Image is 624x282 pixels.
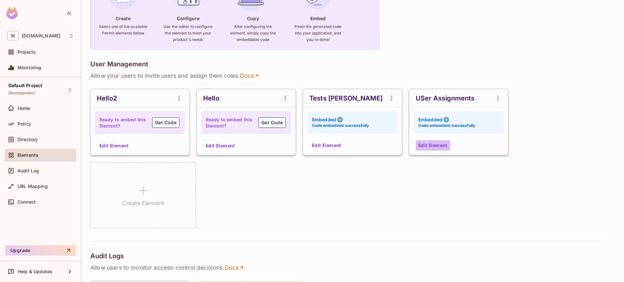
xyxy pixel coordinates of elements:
[90,252,124,260] h4: Audit Logs
[293,23,343,43] h6: Paste the generated code into your application, and you're done!
[240,72,260,80] a: Docs
[18,49,36,55] span: Projects
[18,184,48,189] span: URL Mapping
[8,90,35,96] span: Development
[247,15,259,21] h4: Copy
[224,264,245,272] a: Docs
[122,198,164,208] h1: Create Element
[312,116,336,123] h4: Embedded
[310,15,326,21] h4: Embed
[177,15,200,21] h4: Configure
[416,140,450,151] button: Edit Element
[416,94,474,102] div: USer Assignments
[22,33,60,38] span: Workspace: msfourrager.com
[8,83,42,88] span: Default Project
[18,168,39,173] span: Audit Log
[18,153,38,158] span: Elements
[491,92,504,105] button: open Menu
[18,199,36,205] span: Connect
[152,117,179,128] button: Get Code
[99,116,146,129] h4: Ready to embed this Element?
[258,117,286,128] button: Get Code
[385,92,398,105] button: open Menu
[97,141,131,151] button: Edit Element
[90,264,615,272] p: Allow users to monitor access-control decisions .
[6,7,18,19] img: SReyMgAAAABJRU5ErkJggg==
[116,15,131,21] h4: Create
[90,72,615,80] p: Allow your users to invite users and assign them roles .
[98,23,148,36] h6: Select one of the available Permit elements below
[309,94,383,102] div: Tests [PERSON_NAME]
[18,106,30,111] span: Home
[18,269,52,274] span: Help & Updates
[163,23,213,43] h6: Use the editor to configure the element to meet your product's needs
[418,116,442,123] h4: Embedded
[5,245,76,256] button: Upgrade
[309,140,344,151] button: Edit Element
[206,116,253,129] h4: Ready to embed this Element?
[90,60,148,68] h4: User Management
[97,94,117,102] div: Hello2
[418,123,475,128] h6: Code embedded successfully
[228,23,278,43] h6: After configuring the element, simply copy the embeddable code
[7,31,19,40] span: M
[18,137,38,142] span: Directory
[279,92,292,105] button: open Menu
[173,92,186,105] button: open Menu
[18,65,42,70] span: Monitoring
[312,123,369,128] h6: Code embedded successfully
[203,141,238,151] button: Edit Element
[18,121,31,127] span: Policy
[203,94,219,102] div: Hello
